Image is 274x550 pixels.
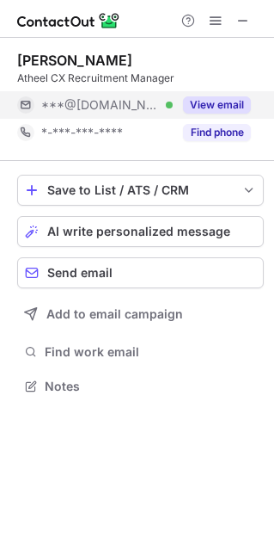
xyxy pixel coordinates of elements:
[17,71,264,86] div: Atheel CX Recruitment Manager
[17,374,264,399] button: Notes
[45,379,257,394] span: Notes
[47,266,113,280] span: Send email
[17,257,264,288] button: Send email
[41,97,160,113] span: ***@[DOMAIN_NAME]
[17,340,264,364] button: Find work email
[46,307,183,321] span: Add to email campaign
[45,344,257,360] span: Find work email
[17,216,264,247] button: AI write personalized message
[183,124,251,141] button: Reveal Button
[17,175,264,206] button: save-profile-one-click
[17,10,120,31] img: ContactOut v5.3.10
[17,52,132,69] div: [PERSON_NAME]
[183,96,251,114] button: Reveal Button
[47,225,230,238] span: AI write personalized message
[17,299,264,330] button: Add to email campaign
[47,183,234,197] div: Save to List / ATS / CRM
